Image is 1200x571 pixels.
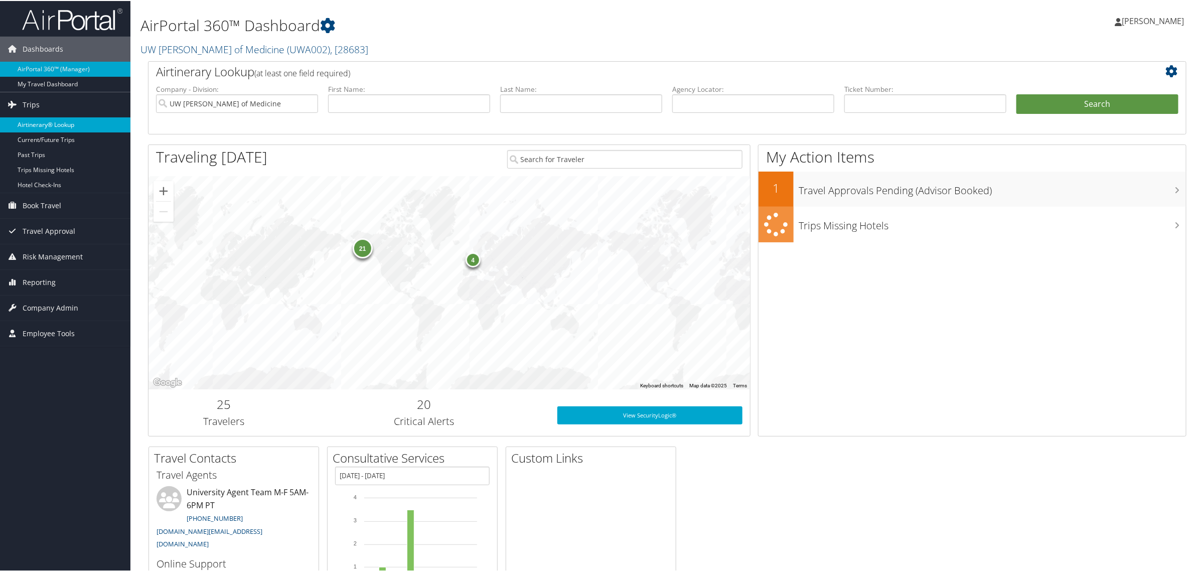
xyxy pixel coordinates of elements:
[799,213,1186,232] h3: Trips Missing Hotels
[354,562,357,568] tspan: 1
[1016,93,1178,113] button: Search
[330,42,368,55] span: , [ 28683 ]
[759,179,794,196] h2: 1
[157,556,311,570] h3: Online Support
[640,381,683,388] button: Keyboard shortcuts
[23,218,75,243] span: Travel Approval
[354,493,357,499] tspan: 4
[140,42,368,55] a: UW [PERSON_NAME] of Medicine
[307,395,542,412] h2: 20
[307,413,542,427] h3: Critical Alerts
[733,382,747,387] a: Terms (opens in new tab)
[23,269,56,294] span: Reporting
[254,67,350,78] span: (at least one field required)
[465,251,480,266] div: 4
[154,449,319,466] h2: Travel Contacts
[23,295,78,320] span: Company Admin
[156,413,291,427] h3: Travelers
[1115,5,1194,35] a: [PERSON_NAME]
[689,382,727,387] span: Map data ©2025
[187,513,243,522] a: [PHONE_NUMBER]
[333,449,497,466] h2: Consultative Services
[500,83,662,93] label: Last Name:
[354,539,357,545] tspan: 2
[759,146,1186,167] h1: My Action Items
[151,375,184,388] a: Open this area in Google Maps (opens a new window)
[23,91,40,116] span: Trips
[507,149,743,168] input: Search for Traveler
[287,42,330,55] span: ( UWA002 )
[1122,15,1184,26] span: [PERSON_NAME]
[511,449,676,466] h2: Custom Links
[156,146,267,167] h1: Traveling [DATE]
[157,526,262,548] a: [DOMAIN_NAME][EMAIL_ADDRESS][DOMAIN_NAME]
[156,395,291,412] h2: 25
[759,206,1186,241] a: Trips Missing Hotels
[23,192,61,217] span: Book Travel
[23,243,83,268] span: Risk Management
[156,83,318,93] label: Company - Division:
[154,180,174,200] button: Zoom in
[151,375,184,388] img: Google
[152,485,316,552] li: University Agent Team M-F 5AM-6PM PT
[672,83,834,93] label: Agency Locator:
[557,405,743,423] a: View SecurityLogic®
[328,83,490,93] label: First Name:
[154,201,174,221] button: Zoom out
[140,14,843,35] h1: AirPortal 360™ Dashboard
[844,83,1006,93] label: Ticket Number:
[157,467,311,481] h3: Travel Agents
[22,7,122,30] img: airportal-logo.png
[23,320,75,345] span: Employee Tools
[156,62,1092,79] h2: Airtinerary Lookup
[799,178,1186,197] h3: Travel Approvals Pending (Advisor Booked)
[352,237,372,257] div: 21
[354,516,357,522] tspan: 3
[23,36,63,61] span: Dashboards
[759,171,1186,206] a: 1Travel Approvals Pending (Advisor Booked)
